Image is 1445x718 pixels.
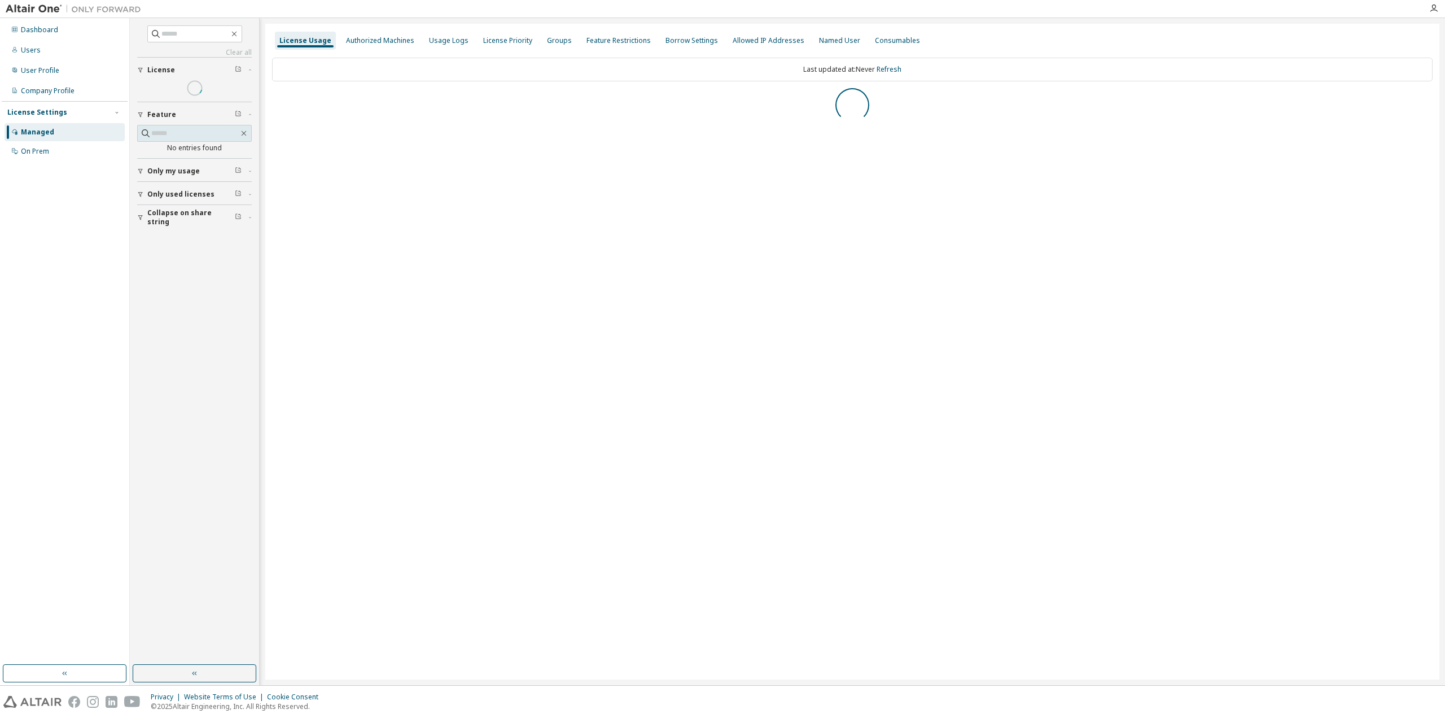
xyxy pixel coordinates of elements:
[137,58,252,82] button: License
[235,167,242,176] span: Clear filter
[151,702,325,711] p: © 2025 Altair Engineering, Inc. All Rights Reserved.
[235,66,242,75] span: Clear filter
[137,205,252,230] button: Collapse on share string
[21,128,54,137] div: Managed
[429,36,468,45] div: Usage Logs
[87,696,99,708] img: instagram.svg
[7,108,67,117] div: License Settings
[586,36,651,45] div: Feature Restrictions
[267,693,325,702] div: Cookie Consent
[21,66,59,75] div: User Profile
[151,693,184,702] div: Privacy
[21,147,49,156] div: On Prem
[877,64,901,74] a: Refresh
[147,190,214,199] span: Only used licenses
[272,58,1433,81] div: Last updated at: Never
[875,36,920,45] div: Consumables
[346,36,414,45] div: Authorized Machines
[184,693,267,702] div: Website Terms of Use
[137,182,252,207] button: Only used licenses
[21,25,58,34] div: Dashboard
[483,36,532,45] div: License Priority
[147,66,175,75] span: License
[235,110,242,119] span: Clear filter
[68,696,80,708] img: facebook.svg
[235,213,242,222] span: Clear filter
[819,36,860,45] div: Named User
[147,208,235,227] span: Collapse on share string
[137,143,252,153] div: No entries found
[147,167,200,176] span: Only my usage
[279,36,331,45] div: License Usage
[137,102,252,127] button: Feature
[137,48,252,57] a: Clear all
[665,36,718,45] div: Borrow Settings
[547,36,572,45] div: Groups
[235,190,242,199] span: Clear filter
[21,46,41,55] div: Users
[21,86,75,95] div: Company Profile
[3,696,62,708] img: altair_logo.svg
[124,696,141,708] img: youtube.svg
[106,696,117,708] img: linkedin.svg
[147,110,176,119] span: Feature
[733,36,804,45] div: Allowed IP Addresses
[137,159,252,184] button: Only my usage
[6,3,147,15] img: Altair One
